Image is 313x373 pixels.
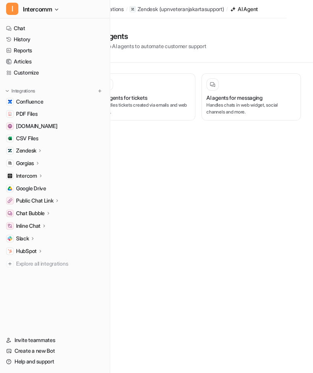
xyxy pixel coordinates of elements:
[6,260,14,268] img: explore all integrations
[8,174,12,178] img: Intercom
[16,122,57,130] span: [DOMAIN_NAME]
[159,5,224,13] p: ( upnveteranjakartasupport )
[3,356,107,367] a: Help and support
[23,4,52,15] span: Intercomm
[16,110,37,118] span: PDF Files
[11,88,35,94] p: Integrations
[3,45,107,56] a: Reports
[3,121,107,131] a: www.helpdesk.com[DOMAIN_NAME]
[97,88,102,94] img: menu_add.svg
[101,102,190,115] p: Handles tickets created via emails and web form.
[137,5,157,13] p: Zendesk
[16,209,45,217] p: Chat Bubble
[5,88,10,94] img: expand menu
[8,124,12,128] img: www.helpdesk.com
[3,34,107,45] a: History
[3,67,107,78] a: Customize
[3,258,107,269] a: Explore all integrations
[3,109,107,119] a: PDF FilesPDF Files
[3,96,107,107] a: ConfluenceConfluence
[226,6,228,13] span: /
[16,258,104,270] span: Explore all integrations
[88,5,124,13] a: Integrations
[3,335,107,345] a: Invite teammates
[8,161,12,165] img: Gorgias
[238,5,258,13] div: AI Agent
[206,102,296,115] p: Handles chats in web widget, social channels and more.
[8,186,12,191] img: Google Drive
[16,135,38,142] span: CSV Files
[3,345,107,356] a: Create a new Bot
[16,197,54,204] p: Public Chat Link
[8,249,12,253] img: HubSpot
[16,147,36,154] p: Zendesk
[8,99,12,104] img: Confluence
[8,198,12,203] img: Public Chat Link
[6,3,18,15] span: I
[96,73,195,120] button: AI agents for ticketsHandles tickets created via emails and web form.
[96,5,124,13] div: Integrations
[3,56,107,67] a: Articles
[3,133,107,144] a: CSV FilesCSV Files
[16,98,43,105] span: Confluence
[126,6,128,13] span: /
[3,183,107,194] a: Google DriveGoogle Drive
[8,236,12,241] img: Slack
[16,247,37,255] p: HubSpot
[8,148,12,153] img: Zendesk
[16,235,29,242] p: Slack
[16,172,37,180] p: Intercom
[3,87,37,95] button: Integrations
[206,94,263,102] h3: AI agents for messaging
[8,211,12,216] img: Chat Bubble
[96,42,206,50] p: Set up AI agents to automate customer support
[8,112,12,116] img: PDF Files
[101,94,147,102] h3: AI agents for tickets
[3,23,107,34] a: Chat
[16,159,34,167] p: Gorgias
[230,5,258,13] a: AI Agent
[16,222,41,230] p: Inline Chat
[130,5,224,13] a: Zendesk(upnveteranjakartasupport)
[8,224,12,228] img: Inline Chat
[8,136,12,141] img: CSV Files
[16,185,46,192] span: Google Drive
[96,31,206,42] h1: AI agents
[201,73,301,120] button: AI agents for messagingHandles chats in web widget, social channels and more.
